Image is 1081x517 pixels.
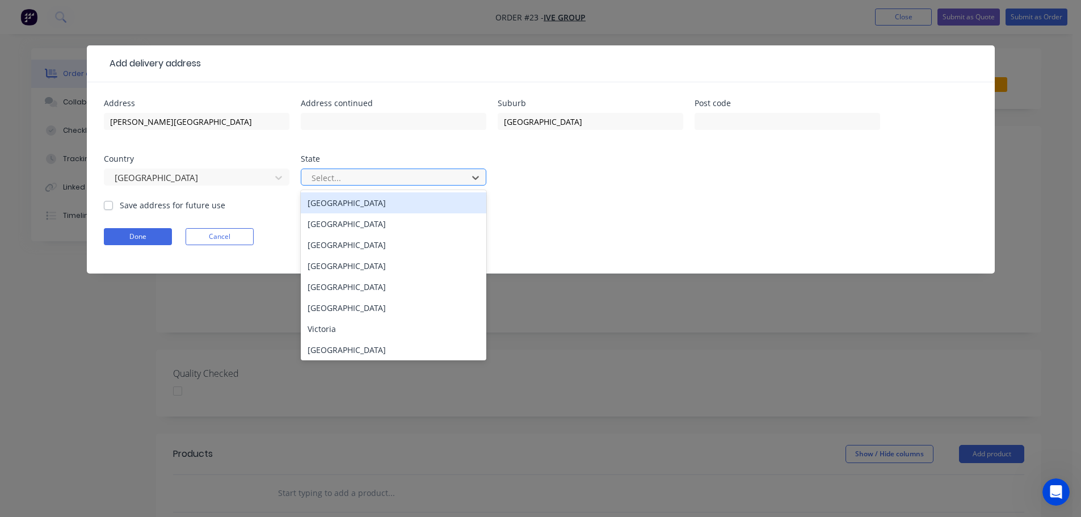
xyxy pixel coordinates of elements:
[9,65,186,152] div: Hey [PERSON_NAME] 👋Welcome to Factory!Take a look around, and if you have any questions just let ...
[55,14,78,26] p: Active
[7,5,29,26] button: go back
[301,155,486,163] div: State
[199,5,220,25] div: Close
[301,276,486,297] div: [GEOGRAPHIC_DATA]
[104,228,172,245] button: Done
[104,99,289,107] div: Address
[301,234,486,255] div: [GEOGRAPHIC_DATA]
[104,155,289,163] div: Country
[301,192,486,213] div: [GEOGRAPHIC_DATA]
[18,72,177,83] div: Hey [PERSON_NAME] 👋
[178,5,199,26] button: Home
[18,372,27,381] button: Emoji picker
[301,297,486,318] div: [GEOGRAPHIC_DATA]
[498,99,683,107] div: Suburb
[104,57,201,70] div: Add delivery address
[120,199,225,211] label: Save address for future use
[301,213,486,234] div: [GEOGRAPHIC_DATA]
[18,89,177,100] div: Welcome to Factory!
[36,372,45,381] button: Gif picker
[9,65,218,176] div: Cathy says…
[18,133,177,145] div: [PERSON_NAME]
[301,255,486,276] div: [GEOGRAPHIC_DATA]
[55,6,129,14] h1: [PERSON_NAME]
[18,154,107,161] div: [PERSON_NAME] • 6h ago
[32,6,51,24] img: Profile image for Cathy
[301,318,486,339] div: Victoria
[301,339,486,360] div: [GEOGRAPHIC_DATA]
[195,367,213,385] button: Send a message…
[186,228,254,245] button: Cancel
[301,99,486,107] div: Address continued
[1042,478,1070,506] iframe: Intercom live chat
[695,99,880,107] div: Post code
[10,348,217,367] textarea: Message…
[54,372,63,381] button: Upload attachment
[18,106,177,128] div: Take a look around, and if you have any questions just let us know.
